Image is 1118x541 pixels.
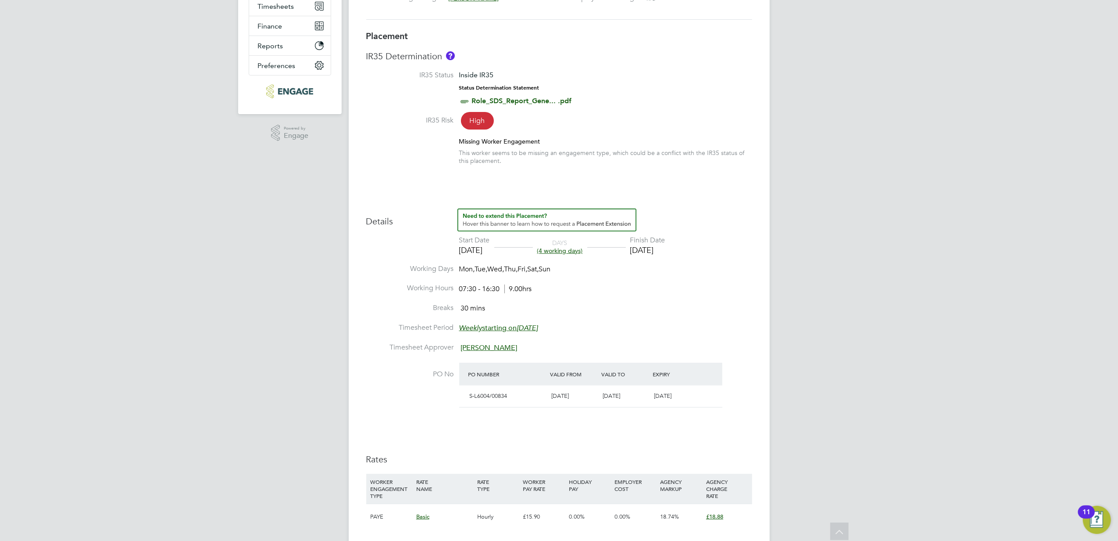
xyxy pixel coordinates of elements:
span: 9.00hrs [504,285,532,293]
button: How to extend a Placement? [457,209,636,231]
span: Timesheets [258,2,294,11]
label: Working Hours [366,284,454,293]
button: Reports [249,36,331,55]
span: Reports [258,42,283,50]
div: Valid To [599,366,650,382]
span: starting on [459,324,538,332]
div: £15.90 [521,504,566,530]
button: Open Resource Center, 11 new notifications [1083,506,1111,534]
a: Powered byEngage [271,125,308,141]
span: 30 mins [461,304,486,313]
span: [PERSON_NAME] [461,343,518,352]
span: High [461,112,494,130]
label: IR35 Status [366,71,454,80]
span: (4 working days) [537,247,583,255]
div: RATE TYPE [475,474,521,497]
a: Role_SDS_Report_Gene... .pdf [472,97,572,105]
span: 0.00% [569,513,585,520]
h3: Rates [366,454,752,465]
div: 07:30 - 16:30 [459,285,532,294]
span: Thu, [504,265,518,274]
em: [DATE] [517,324,538,332]
div: Missing Worker Engagement [459,137,752,145]
label: Timesheet Period [366,323,454,332]
span: Tue, [475,265,488,274]
button: Finance [249,16,331,36]
div: DAYS [533,239,587,255]
div: [DATE] [630,245,665,255]
div: PO Number [466,366,548,382]
button: Preferences [249,56,331,75]
span: Finance [258,22,282,30]
b: Placement [366,31,408,41]
div: This worker seems to be missing an engagement type, which could be a conflict with the IR35 statu... [459,149,752,165]
div: Valid From [548,366,599,382]
div: Expiry [650,366,702,382]
div: 11 [1082,512,1090,523]
div: AGENCY CHARGE RATE [704,474,750,504]
span: Mon, [459,265,475,274]
div: EMPLOYER COST [612,474,658,497]
div: HOLIDAY PAY [567,474,612,497]
div: Start Date [459,236,490,245]
strong: Status Determination Statement [459,85,539,91]
span: Sun [539,265,551,274]
span: Basic [416,513,429,520]
span: [DATE] [551,392,569,400]
h3: Details [366,209,752,227]
span: £18.88 [706,513,723,520]
label: IR35 Risk [366,116,454,125]
label: Breaks [366,303,454,313]
span: 0.00% [614,513,630,520]
span: Wed, [488,265,504,274]
div: PAYE [368,504,414,530]
span: Fri, [518,265,528,274]
div: WORKER PAY RATE [521,474,566,497]
div: WORKER ENGAGEMENT TYPE [368,474,414,504]
label: Timesheet Approver [366,343,454,352]
span: [DATE] [603,392,620,400]
h3: IR35 Determination [366,50,752,62]
span: Engage [284,132,308,140]
span: Inside IR35 [459,71,494,79]
div: RATE NAME [414,474,475,497]
span: [DATE] [654,392,672,400]
span: S-L6004/00834 [470,392,507,400]
label: Working Days [366,264,454,274]
span: 18.74% [661,513,679,520]
a: Go to home page [249,84,331,98]
span: Powered by [284,125,308,132]
div: Finish Date [630,236,665,245]
div: Hourly [475,504,521,530]
div: [DATE] [459,245,490,255]
span: Sat, [528,265,539,274]
img: konnectrecruit-logo-retina.png [266,84,313,98]
button: About IR35 [446,51,455,60]
div: AGENCY MARKUP [658,474,704,497]
span: Preferences [258,61,296,70]
label: PO No [366,370,454,379]
em: Weekly [459,324,482,332]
